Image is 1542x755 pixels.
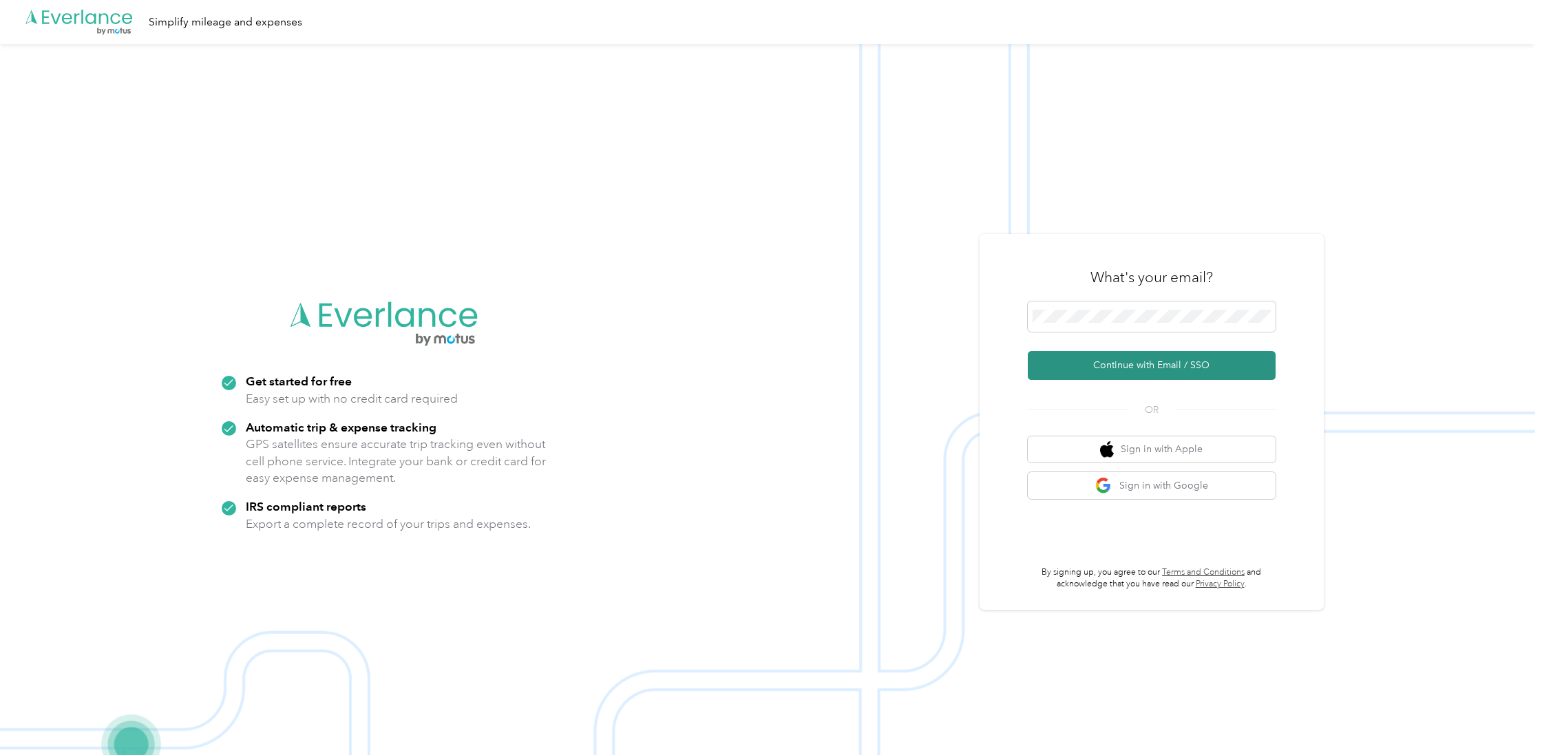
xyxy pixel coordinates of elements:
[1128,403,1176,417] span: OR
[1028,436,1276,463] button: apple logoSign in with Apple
[246,374,352,388] strong: Get started for free
[246,515,531,533] p: Export a complete record of your trips and expenses.
[1196,579,1245,589] a: Privacy Policy
[1028,351,1276,380] button: Continue with Email / SSO
[1100,441,1114,458] img: apple logo
[246,420,436,434] strong: Automatic trip & expense tracking
[246,499,366,513] strong: IRS compliant reports
[246,390,458,407] p: Easy set up with no credit card required
[1162,567,1245,577] a: Terms and Conditions
[1095,477,1112,494] img: google logo
[149,14,302,31] div: Simplify mileage and expenses
[1090,268,1213,287] h3: What's your email?
[1028,472,1276,499] button: google logoSign in with Google
[246,436,547,487] p: GPS satellites ensure accurate trip tracking even without cell phone service. Integrate your bank...
[1028,566,1276,591] p: By signing up, you agree to our and acknowledge that you have read our .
